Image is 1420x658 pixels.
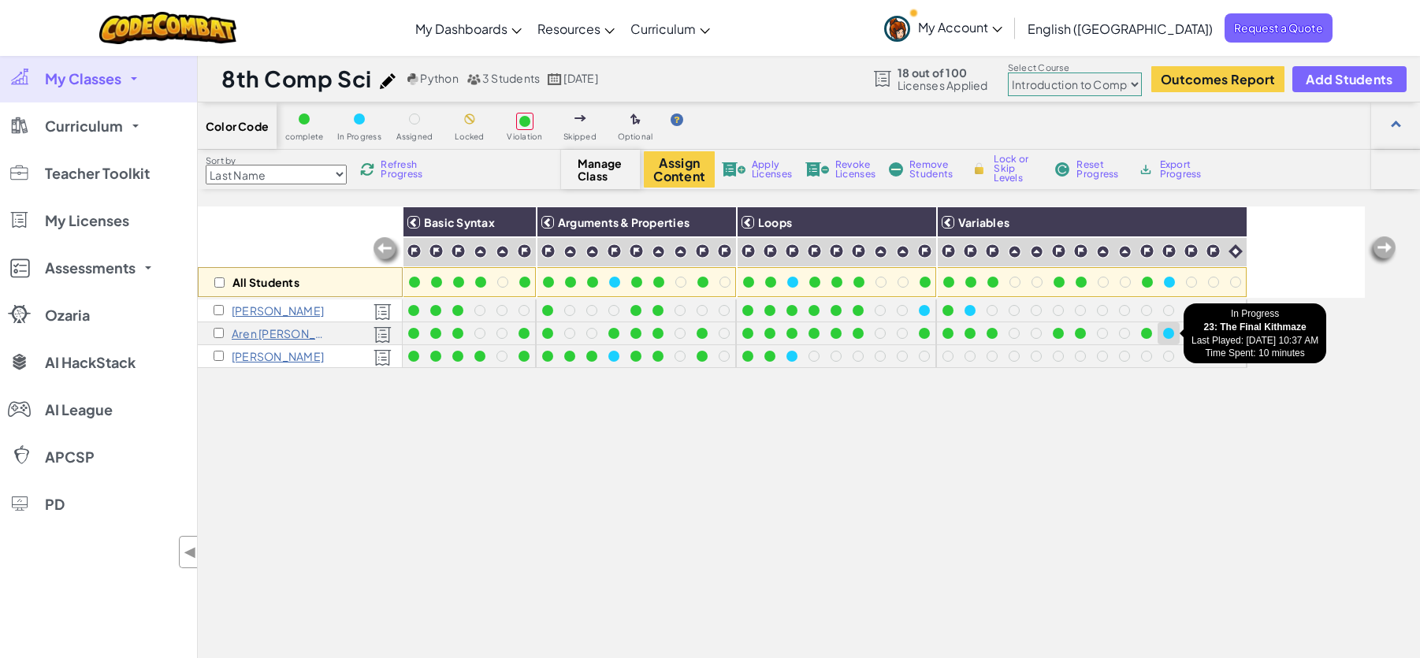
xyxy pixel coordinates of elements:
button: Assign Content [644,151,715,188]
img: IconChallengeLevel.svg [717,243,732,258]
img: IconChallengeLevel.svg [985,243,1000,258]
span: 18 out of 100 [898,66,988,79]
img: IconLock.svg [971,162,987,176]
img: calendar.svg [548,73,562,85]
img: python.png [407,73,419,85]
img: IconPracticeLevel.svg [674,245,687,258]
img: IconPracticeLevel.svg [496,245,509,258]
img: IconChallengeLevel.svg [695,243,710,258]
img: IconChallengeLevel.svg [1051,243,1066,258]
span: Revoke Licenses [835,160,875,179]
span: Python [420,71,458,85]
img: IconChallengeLevel.svg [941,243,956,258]
span: Lock or Skip Levels [994,154,1040,183]
span: Curriculum [45,119,123,133]
img: IconChallengeLevel.svg [917,243,932,258]
img: MultipleUsers.png [467,73,481,85]
img: Licensed [374,303,392,321]
img: IconPracticeLevel.svg [1096,245,1110,258]
span: Loops [758,215,792,229]
img: IconChallengeLevel.svg [763,243,778,258]
span: My Classes [45,72,121,86]
p: Ashote Grigoryan [232,350,324,362]
span: 3 Students [482,71,540,85]
img: IconPracticeLevel.svg [874,245,887,258]
img: IconChallengeLevel.svg [963,243,978,258]
h1: 8th Comp Sci [221,64,372,94]
a: Curriculum [623,7,718,50]
span: Basic Syntax [424,215,495,229]
img: Licensed [374,349,392,366]
img: IconPracticeLevel.svg [474,245,487,258]
img: IconChallengeLevel.svg [407,243,422,258]
img: IconChallengeLevel.svg [517,243,532,258]
img: IconIntro.svg [1229,244,1243,258]
img: IconChallengeLevel.svg [807,243,822,258]
a: English ([GEOGRAPHIC_DATA]) [1020,7,1221,50]
span: Assigned [396,132,433,141]
label: Sort by [206,154,347,167]
span: Skipped [563,132,597,141]
img: IconReset.svg [1054,162,1070,177]
span: English ([GEOGRAPHIC_DATA]) [1028,20,1213,37]
span: Resources [537,20,600,37]
img: IconPracticeLevel.svg [896,245,909,258]
img: IconHint.svg [671,113,683,126]
img: IconChallengeLevel.svg [829,243,844,258]
img: IconPracticeLevel.svg [652,245,665,258]
span: Manage Class [578,157,624,182]
img: IconChallengeLevel.svg [629,243,644,258]
span: ◀ [184,541,197,563]
a: Request a Quote [1225,13,1333,43]
span: Add Students [1306,72,1392,86]
img: IconChallengeLevel.svg [1184,243,1199,258]
span: Locked [455,132,484,141]
img: IconChallengeLevel.svg [741,243,756,258]
img: IconChallengeLevel.svg [607,243,622,258]
img: IconPracticeLevel.svg [585,245,599,258]
span: Arguments & Properties [558,215,690,229]
img: Arrow_Left_Inactive.png [371,236,403,267]
span: complete [285,132,324,141]
img: IconChallengeLevel.svg [451,243,466,258]
span: Export Progress [1160,160,1208,179]
span: Remove Students [909,160,957,179]
span: My Licenses [45,214,129,228]
span: AI League [45,403,113,417]
img: IconRemoveStudents.svg [889,162,903,177]
img: IconChallengeLevel.svg [1162,243,1177,258]
img: IconOptionalLevel.svg [630,113,641,126]
span: AI HackStack [45,355,136,370]
strong: 23: The Final Kithmaze [1204,322,1307,333]
img: IconReload.svg [360,162,374,177]
button: Outcomes Report [1151,66,1284,92]
a: My Dashboards [407,7,530,50]
span: Ozaria [45,308,90,322]
img: IconPracticeLevel.svg [1118,245,1132,258]
img: Arrow_Left_Inactive.png [1366,235,1398,266]
img: IconPracticeLevel.svg [563,245,577,258]
img: Licensed [374,326,392,344]
a: My Account [876,3,1010,53]
span: Assessments [45,261,136,275]
img: IconPracticeLevel.svg [1030,245,1043,258]
img: IconChallengeLevel.svg [429,243,444,258]
span: Violation [507,132,542,141]
img: IconChallengeLevel.svg [1139,243,1154,258]
img: IconLicenseApply.svg [722,162,745,177]
p: All Students [232,276,299,288]
span: In Progress [337,132,381,141]
img: IconChallengeLevel.svg [541,243,556,258]
span: Curriculum [630,20,696,37]
img: avatar [884,16,910,42]
img: IconChallengeLevel.svg [851,243,866,258]
a: CodeCombat logo [99,12,237,44]
img: IconLicenseRevoke.svg [805,162,829,177]
span: Variables [958,215,1009,229]
span: Refresh Progress [381,160,429,179]
img: IconSkippedLevel.svg [574,115,586,121]
span: Apply Licenses [752,160,792,179]
span: Color Code [206,120,269,132]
